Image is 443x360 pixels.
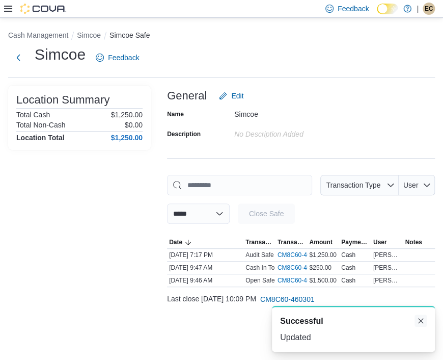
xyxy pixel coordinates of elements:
[8,31,68,39] button: Cash Management
[278,251,332,259] a: CM8C60-460554External link
[16,134,65,142] h4: Location Total
[109,31,150,39] button: Simcoe Safe
[215,86,247,106] button: Edit
[399,175,435,195] button: User
[167,175,312,195] input: This is a search bar. As you type, the results lower in the page will automatically filter.
[125,121,143,129] p: $0.00
[108,53,139,63] span: Feedback
[339,236,371,248] button: Payment Methods
[245,238,273,246] span: Transaction Type
[403,181,419,189] span: User
[234,126,371,138] div: No Description added
[169,238,182,246] span: Date
[341,238,369,246] span: Payment Methods
[309,264,331,272] span: $250.00
[425,3,433,15] span: EC
[111,134,143,142] h4: $1,250.00
[231,91,243,101] span: Edit
[341,276,355,285] div: Cash
[167,236,243,248] button: Date
[16,94,109,106] h3: Location Summary
[280,315,323,327] span: Successful
[373,264,401,272] span: [PERSON_NAME]
[278,276,332,285] a: CM8C60-460416External link
[35,44,86,65] h1: Simcoe
[8,30,435,42] nav: An example of EuiBreadcrumbs
[8,47,29,68] button: Next
[249,209,284,219] span: Close Safe
[92,47,143,68] a: Feedback
[341,251,355,259] div: Cash
[371,236,403,248] button: User
[278,238,306,246] span: Transaction #
[278,264,332,272] a: CM8C60-460425External link
[338,4,369,14] span: Feedback
[326,181,380,189] span: Transaction Type
[275,236,308,248] button: Transaction #
[309,276,336,285] span: $1,500.00
[309,251,336,259] span: $1,250.00
[238,203,295,224] button: Close Safe
[16,121,66,129] h6: Total Non-Cash
[167,130,201,138] label: Description
[167,312,435,332] button: Load More
[414,315,427,327] button: Dismiss toast
[77,31,101,39] button: Simcoe
[16,111,50,119] h6: Total Cash
[307,236,339,248] button: Amount
[245,276,274,285] p: Open Safe
[373,251,401,259] span: [PERSON_NAME]
[167,249,243,261] div: [DATE] 7:17 PM
[243,236,275,248] button: Transaction Type
[20,4,66,14] img: Cova
[167,90,207,102] h3: General
[373,276,401,285] span: [PERSON_NAME]
[280,331,427,344] div: Updated
[405,238,422,246] span: Notes
[417,3,419,15] p: |
[280,315,427,327] div: Notification
[320,175,399,195] button: Transaction Type
[377,4,398,14] input: Dark Mode
[260,294,315,304] span: CM8C60-460301
[111,111,143,119] p: $1,250.00
[373,238,387,246] span: User
[234,106,371,118] div: Simcoe
[167,274,243,287] div: [DATE] 9:46 AM
[245,251,273,259] p: Audit Safe
[167,110,184,118] label: Name
[309,238,332,246] span: Amount
[167,262,243,274] div: [DATE] 9:47 AM
[341,264,355,272] div: Cash
[403,236,435,248] button: Notes
[167,289,435,310] div: Last close [DATE] 10:09 PM
[423,3,435,15] div: Elizabeth Cullen
[245,264,326,272] p: Cash In To Drawer (Drawer 1)
[256,289,319,310] button: CM8C60-460301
